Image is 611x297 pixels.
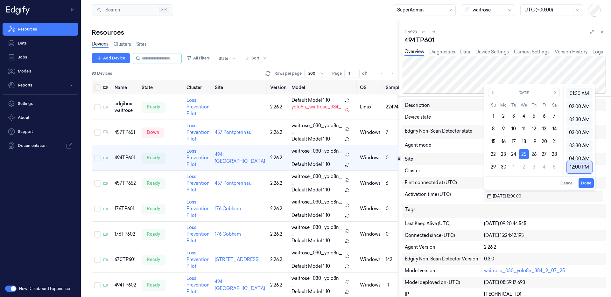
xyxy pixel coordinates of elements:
button: Go to the Next Month [551,88,560,97]
a: Device Settings [475,49,509,55]
div: ready [142,280,165,290]
span: 3 of 93 [404,29,417,35]
button: Tuesday, June 10th, 2025 [509,124,519,134]
span: Default Model 1.10 [291,263,330,270]
button: Tuesday, June 24th, 2025 [509,149,519,159]
a: Devices [92,41,109,48]
a: Loss Prevention Pilot [186,174,210,193]
button: Monday, June 30th, 2025 [498,162,509,172]
button: Friday, June 27th, 2025 [539,149,549,159]
button: Monday, June 23rd, 2025 [498,149,509,159]
span: yolo8n_waitrose_384_ ... [291,104,342,117]
a: waitrose_030_yolo8n_384_9_07_25 [484,268,565,273]
div: ready [142,204,165,214]
a: Loss Prevention Pilot [186,148,210,167]
th: Name [112,80,139,94]
button: Monday, June 16th, 2025 [498,136,509,147]
div: Cluster [405,168,484,174]
button: Saturday, June 28th, 2025 [549,149,559,159]
a: Loss Prevention Pilot [186,123,210,142]
th: Cluster [184,80,212,94]
button: Friday, June 6th, 2025 [539,111,549,121]
button: Thursday, June 26th, 2025 [529,149,539,159]
button: Friday, June 13th, 2025 [539,124,549,134]
a: 176 Cobham [215,231,241,237]
th: Wednesday [519,102,529,108]
div: 04:00 AM [566,153,593,165]
div: 176TP602 [115,231,137,238]
a: Diagnostics [429,49,455,55]
button: Done [579,178,594,188]
span: Default Model 1.10 [291,161,330,168]
div: [DATE] 15:24:42.195 [484,232,603,239]
div: 01:30 AM [566,88,593,100]
div: 6 [386,180,404,187]
span: waitrose_030_yolo8n_ ... [291,199,342,212]
th: Saturday [549,102,559,108]
span: Search [103,7,120,13]
a: Logs [593,49,603,55]
div: 2.26.2 [270,231,286,238]
th: OS [357,80,383,94]
nav: pagination [377,69,397,78]
div: [DATE] 08:59:17.693 [484,279,603,286]
div: 494TP601 [115,155,137,161]
div: Activation time (UTC) [405,191,484,201]
div: Description [405,102,484,109]
div: ready [142,255,165,265]
button: Wednesday, June 11th, 2025 [519,124,529,134]
div: 2.26.2 [270,205,286,212]
button: Wednesday, June 25th, 2025, selected [519,149,529,159]
button: Go to the Previous Month [488,88,497,97]
div: Resources [92,28,399,37]
div: Agent Version [405,244,484,251]
button: Saturday, June 7th, 2025 [549,111,559,121]
p: windows [360,129,381,136]
button: Select row [94,257,101,263]
a: Models [3,65,78,78]
a: Documentation [3,139,78,152]
a: Data [3,37,78,50]
a: 494 [GEOGRAPHIC_DATA] [215,152,265,164]
a: Loss Prevention Pilot [186,224,210,244]
span: waitrose_030_yolo8n_ ... [291,250,342,263]
button: Sunday, June 1st, 2025 [488,111,498,121]
button: Wednesday, June 4th, 2025 [519,111,529,121]
a: Jobs [3,51,78,64]
div: Edgify Non-Scan Detector Version [405,256,484,262]
span: waitrose_030_yolo8n_ ... [291,148,342,161]
p: windows [360,180,381,187]
input: Pick a date [492,192,600,200]
div: 2.26.2 [270,129,286,136]
button: Sunday, June 8th, 2025 [488,124,498,134]
div: 0 [386,231,404,238]
div: Connected since (UTC) [405,232,484,239]
div: Device state [405,114,484,123]
div: ready [142,229,165,239]
div: Last Keep Alive (UTC) [405,220,484,227]
span: waitrose_030_yolo8n_ ... [291,173,342,187]
a: Settings [3,97,78,110]
button: Monday, June 9th, 2025 [498,124,509,134]
div: 494TP601 [404,36,606,45]
button: Cancel [558,178,576,188]
button: Select row [94,104,101,110]
span: waitrose_030_yolo8n_ ... [291,275,342,288]
div: Tags [405,206,484,215]
div: 02:00 AM [566,101,593,113]
button: Thursday, June 5th, 2025 [529,111,539,121]
button: Sunday, June 22nd, 2025 [488,149,498,159]
button: Select row [94,129,101,136]
button: Friday, July 4th, 2025 [539,162,549,172]
button: Select row [94,282,101,288]
span: 93 Devices [92,71,112,76]
button: Thursday, July 3rd, 2025 [529,162,539,172]
button: Select row [94,231,101,238]
div: 494TP602 [115,282,137,288]
a: Loss Prevention Pilot [186,199,210,218]
span: Default Model 1.10 [291,97,330,104]
div: Agent mode [405,142,484,151]
div: 2.26.2 [270,155,286,161]
div: 7 [386,129,404,136]
div: 2.26.2 [484,244,603,251]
